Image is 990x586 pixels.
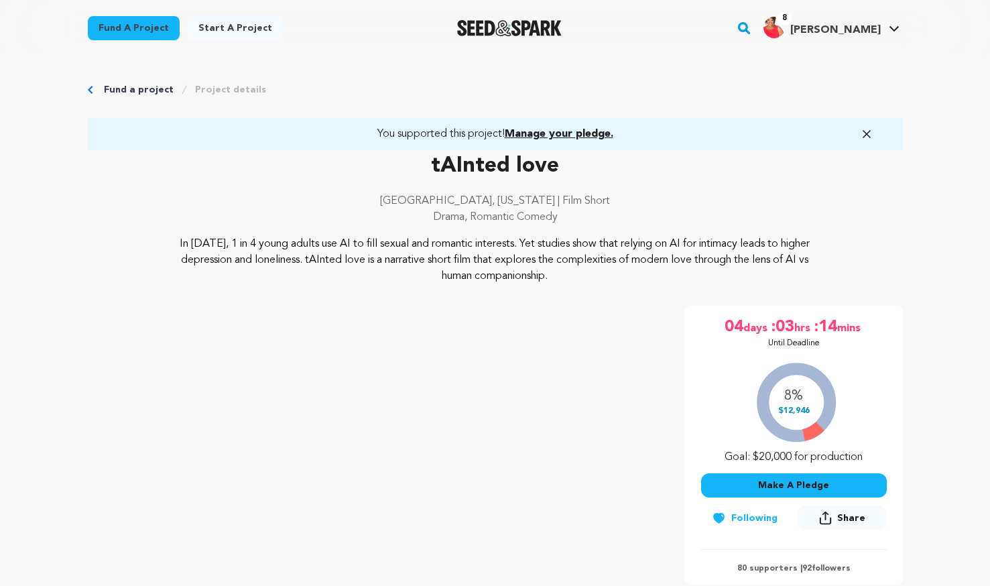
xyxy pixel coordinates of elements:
[505,129,613,139] span: Manage your pledge.
[701,563,887,574] p: 80 supporters | followers
[761,14,902,38] a: Lisa S.'s Profile
[195,83,266,97] a: Project details
[743,316,770,338] span: days
[104,126,887,142] a: You supported this project!Manage your pledge.
[701,506,788,530] button: Following
[88,193,903,209] p: [GEOGRAPHIC_DATA], [US_STATE] | Film Short
[763,17,785,38] img: picture.jpeg
[798,506,886,536] span: Share
[813,316,837,338] span: :14
[794,316,813,338] span: hrs
[837,512,865,525] span: Share
[188,16,283,40] a: Start a project
[802,565,812,573] span: 92
[88,16,180,40] a: Fund a project
[798,506,886,530] button: Share
[770,316,794,338] span: :03
[88,209,903,225] p: Drama, Romantic Comedy
[88,150,903,182] p: tAInted love
[457,20,562,36] a: Seed&Spark Homepage
[777,11,792,25] span: 8
[104,83,174,97] a: Fund a project
[763,17,881,38] div: Lisa S.'s Profile
[725,316,743,338] span: 04
[790,25,881,36] span: [PERSON_NAME]
[169,236,821,284] p: In [DATE], 1 in 4 young adults use AI to fill sexual and romantic interests. Yet studies show tha...
[761,14,902,42] span: Lisa S.'s Profile
[768,338,820,349] p: Until Deadline
[88,83,903,97] div: Breadcrumb
[457,20,562,36] img: Seed&Spark Logo Dark Mode
[837,316,863,338] span: mins
[701,473,887,497] button: Make A Pledge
